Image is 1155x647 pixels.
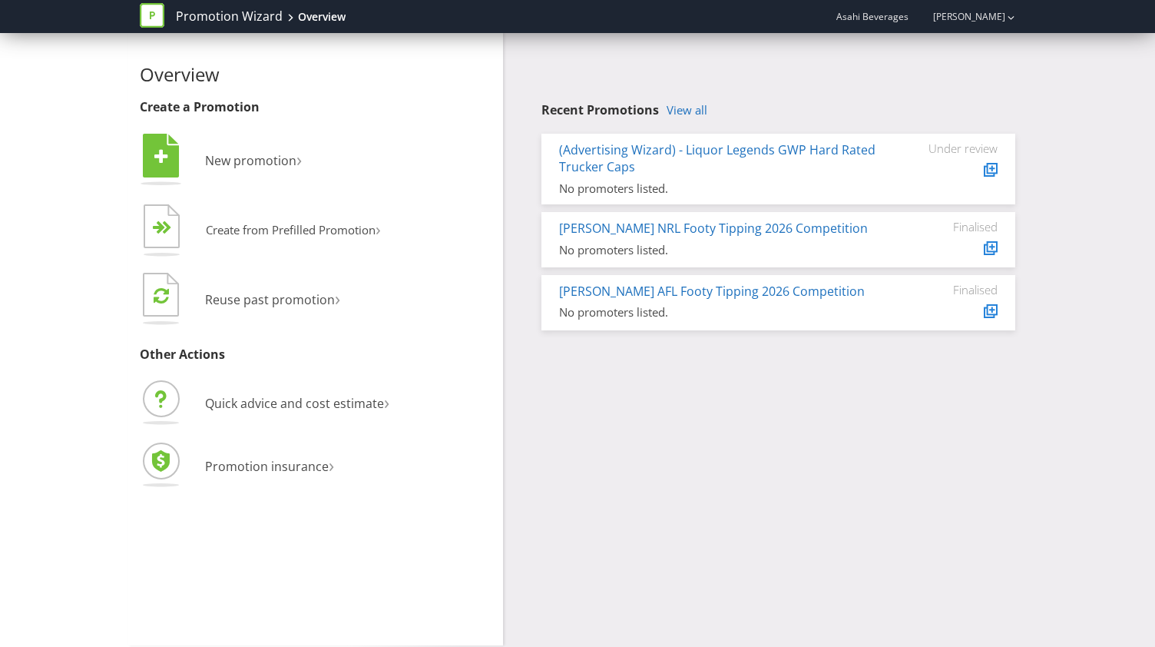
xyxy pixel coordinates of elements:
[559,242,882,258] div: No promoters listed.
[559,304,882,320] div: No promoters listed.
[140,395,389,412] a: Quick advice and cost estimate›
[559,141,875,176] a: (Advertising Wizard) - Liquor Legends GWP Hard Rated Trucker Caps
[559,220,868,237] a: [PERSON_NAME] NRL Footy Tipping 2026 Competition
[154,287,169,304] tspan: 
[162,221,172,235] tspan: 
[541,101,659,118] span: Recent Promotions
[376,217,381,241] span: ›
[154,148,168,165] tspan: 
[298,9,346,25] div: Overview
[329,452,334,477] span: ›
[205,152,296,169] span: New promotion
[667,104,707,117] a: View all
[384,389,389,414] span: ›
[140,201,382,262] button: Create from Prefilled Promotion›
[140,348,491,362] h3: Other Actions
[140,458,334,475] a: Promotion insurance›
[205,458,329,475] span: Promotion insurance
[905,220,998,234] div: Finalised
[140,65,491,85] h2: Overview
[335,285,340,310] span: ›
[140,101,491,114] h3: Create a Promotion
[296,146,302,171] span: ›
[206,222,376,237] span: Create from Prefilled Promotion
[918,10,1005,23] a: [PERSON_NAME]
[176,8,283,25] a: Promotion Wizard
[905,141,998,155] div: Under review
[205,395,384,412] span: Quick advice and cost estimate
[205,291,335,308] span: Reuse past promotion
[836,10,908,23] span: Asahi Beverages
[559,181,882,197] div: No promoters listed.
[559,283,865,300] a: [PERSON_NAME] AFL Footy Tipping 2026 Competition
[905,283,998,297] div: Finalised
